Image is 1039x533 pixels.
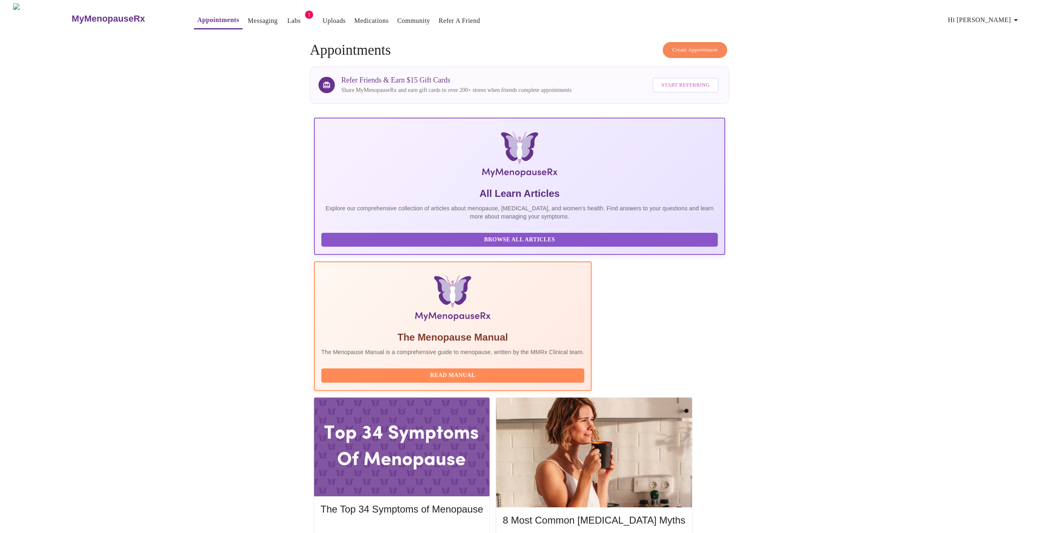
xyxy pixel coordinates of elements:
span: Read Manual [329,370,576,381]
a: Messaging [248,15,278,27]
h3: MyMenopauseRx [72,13,145,24]
button: Labs [281,13,307,29]
button: Create Appointment [663,42,727,58]
button: Community [394,13,434,29]
a: Refer a Friend [438,15,480,27]
button: Refer a Friend [435,13,483,29]
a: Read Manual [321,371,586,378]
h3: Refer Friends & Earn $15 Gift Cards [341,76,572,85]
button: Medications [351,13,392,29]
img: MyMenopauseRx Logo [383,132,656,181]
h5: The Top 34 Symptoms of Menopause [320,503,483,516]
a: Medications [354,15,389,27]
span: Create Appointment [672,45,718,55]
button: Start Referring [652,78,719,93]
a: Start Referring [650,74,721,97]
button: Appointments [194,12,242,29]
h5: The Menopause Manual [321,331,584,344]
p: The Menopause Manual is a comprehensive guide to menopause, written by the MMRx Clinical team. [321,348,584,356]
a: Browse All Articles [321,236,720,243]
span: Hi [PERSON_NAME] [948,14,1021,26]
a: Labs [287,15,301,27]
button: Messaging [245,13,281,29]
h5: All Learn Articles [321,187,718,200]
button: Hi [PERSON_NAME] [945,12,1024,28]
p: Explore our comprehensive collection of articles about menopause, [MEDICAL_DATA], and women's hea... [321,204,718,221]
a: Uploads [323,15,346,27]
h4: Appointments [310,42,729,58]
p: Share MyMenopauseRx and earn gift cards to over 200+ stores when friends complete appointments [341,86,572,94]
button: Browse All Articles [321,233,718,247]
a: Read More [320,526,485,533]
a: Appointments [197,14,239,26]
button: Uploads [319,13,349,29]
a: Community [397,15,430,27]
button: Read Manual [321,368,584,383]
h5: 8 Most Common [MEDICAL_DATA] Myths [503,514,685,527]
span: 1 [305,11,313,19]
a: MyMenopauseRx [71,4,178,33]
img: Menopause Manual [363,275,542,324]
span: Browse All Articles [329,235,710,245]
span: Start Referring [661,80,710,90]
img: MyMenopauseRx Logo [13,3,71,34]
